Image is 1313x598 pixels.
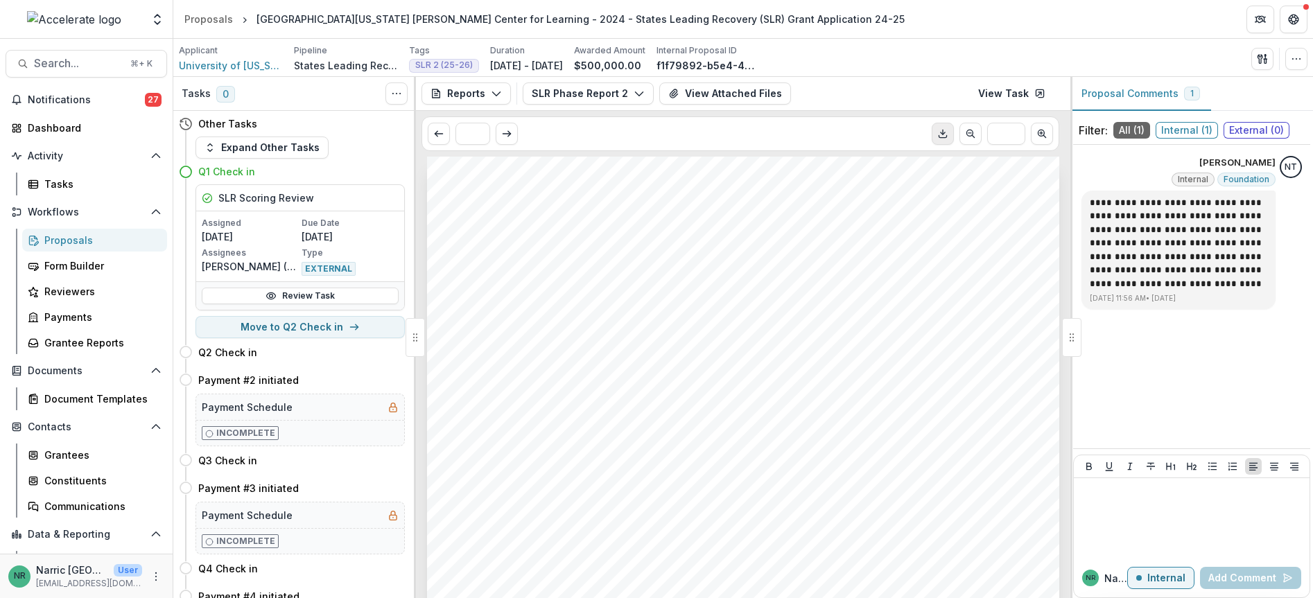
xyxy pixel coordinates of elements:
span: can access tutoring. Aligning high-dosage tutoring with high-quality instructional materials and [473,474,1000,486]
span: : [465,440,469,452]
p: [EMAIL_ADDRESS][DOMAIN_NAME] [36,577,142,590]
img: Accelerate logo [27,11,121,28]
button: Strike [1142,458,1159,475]
a: University of [US_STATE] Foundation, Inc. [179,58,283,73]
span: tutoring programs/providers that are evidence-based, classroom-ready and scalable. Grantees [473,525,1005,537]
button: Scroll to previous page [959,123,982,145]
button: Ordered List [1224,458,1241,475]
div: Narric Rome [14,572,26,581]
span: Internal [1178,175,1208,184]
span: STATES LEADING RECOVERY (SLR) PHASE UPDATES [465,231,968,250]
p: Pipeline [294,44,327,57]
button: Underline [1101,458,1118,475]
p: Internal [1147,572,1185,584]
p: [DATE] [202,229,299,244]
p: Tags [409,44,430,57]
div: Communications [44,499,156,513]
p: Due Date [302,217,399,229]
p: [PERSON_NAME] ([PERSON_NAME][EMAIL_ADDRESS][PERSON_NAME][DOMAIN_NAME]) [202,259,299,274]
button: Open Data & Reporting [6,523,167,545]
span: position grantees [659,423,765,435]
button: Partners [1246,6,1274,33]
div: ⌘ + K [128,56,155,71]
h4: Payment #3 initiated [198,481,299,495]
button: Search... [6,50,167,78]
button: Heading 2 [1183,458,1200,475]
div: Grantees [44,448,156,462]
span: items/suggestions listed throughout that are not included in the grant agreement are not required [465,338,1009,351]
p: [DATE] [302,229,399,244]
span: connecting it to current guidance on multi-tiered support systems will allow schools to prioritize [473,491,1004,503]
a: Grantees [22,443,167,466]
a: Tasks [22,173,167,195]
span: Notifications [28,94,145,106]
p: Incomplete [216,427,275,439]
button: Scroll to next page [1031,123,1053,145]
a: Communications [22,495,167,518]
div: Tasks [44,177,156,191]
span: EXTERNAL [302,262,356,276]
span: 0 [216,86,235,103]
button: Open entity switcher [148,6,167,33]
button: Heading 1 [1163,458,1179,475]
button: Bold [1081,458,1097,475]
p: Duration [490,44,525,57]
span: SLR 2 (25-26) [415,60,473,70]
span: use the information from these updates to better support the grantee during the grant period. [465,304,986,316]
button: Add Comment [1200,567,1301,589]
a: Review Task [202,288,399,304]
h5: Payment Schedule [202,508,293,522]
span: Contacts [28,421,145,433]
button: Expand Other Tasks [195,137,329,159]
h4: Payment #2 initiated [198,373,299,387]
a: Reviewers [22,280,167,303]
span: All ( 1 ) [1113,122,1150,139]
p: States Leading Recovery Reporting [294,58,398,73]
h5: Payment Schedule [202,400,293,414]
div: [GEOGRAPHIC_DATA][US_STATE] [PERSON_NAME] Center for Learning - 2024 - States Leading Recovery (S... [256,12,905,26]
span: Implementation: [473,457,571,469]
span: Accountability: [473,576,565,588]
div: Proposals [44,233,156,247]
span: by the grantee. Any privileged information collected from these Phase updates will not be shared [465,355,1009,367]
a: Payments [22,306,167,328]
span: - [465,457,469,469]
button: Scroll to previous page [428,123,450,145]
p: Filter: [1079,122,1108,139]
button: Open Documents [6,360,167,382]
p: [DATE] 11:56 AM • [DATE] [1090,293,1267,304]
p: Applicant [179,44,218,57]
span: Foundation [1224,175,1269,184]
a: View Task [970,82,1054,105]
button: Align Center [1266,458,1282,475]
div: Constituents [44,473,156,488]
span: Activity [28,150,145,162]
span: externally without prior authorization from the grantee. [465,372,769,385]
p: $500,000.00 [574,58,641,73]
button: Reports [421,82,511,105]
div: Narric Rome [1086,574,1095,581]
a: Grantee Reports [22,331,167,354]
div: Dashboard [28,121,156,135]
button: Open Workflows [6,201,167,223]
button: Download PDF [932,123,954,145]
span: to confront these critical factors for success [769,423,1013,435]
button: Align Right [1286,458,1303,475]
a: Proposals [179,9,238,29]
span: Tutoring Strategy and Sections 1.10 and 2.10 – Tutoring & Policy Landscape. [473,559,908,571]
button: More [148,568,164,585]
p: User [114,564,142,577]
span: designing, implementing, and scaling high-dosage tutoring statewide. The Accelerate team will [465,287,996,299]
div: Form Builder [44,258,156,273]
button: Italicize [1122,458,1138,475]
h5: SLR Scoring Review [218,191,314,205]
button: Internal [1127,567,1194,589]
p: Incomplete [216,535,275,547]
button: Open Contacts [6,416,167,438]
p: f1f79892-b5e4-4444-8394-4972a6d0ddcb [656,58,760,73]
span: State leaders must enable the conditions that ensure students most in need [575,457,1001,469]
button: Align Left [1245,458,1262,475]
span: Purpose: [465,270,521,282]
button: Get Help [1280,6,1307,33]
span: Documents [28,365,145,377]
